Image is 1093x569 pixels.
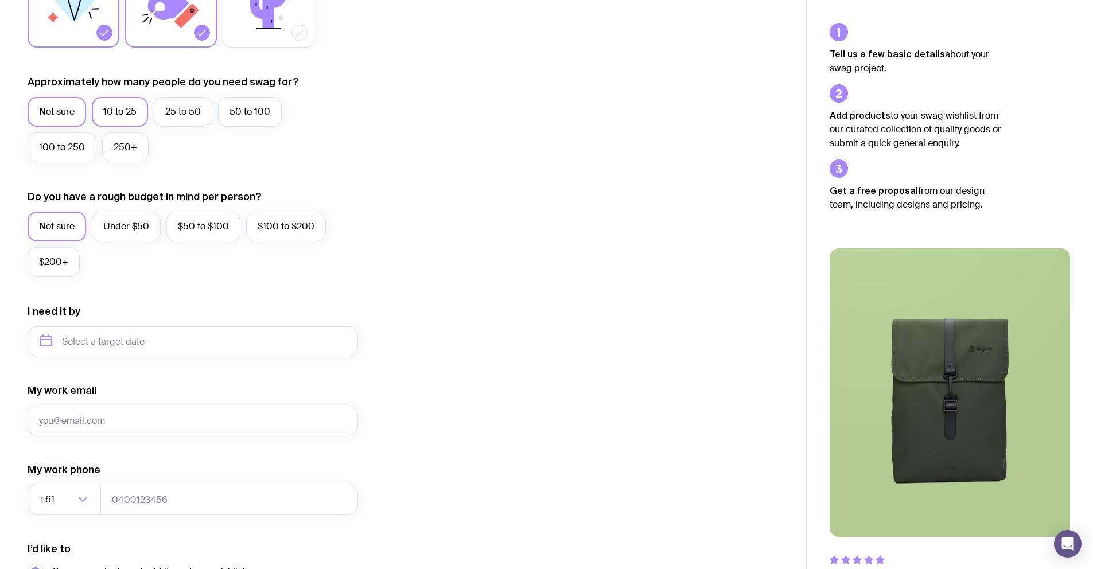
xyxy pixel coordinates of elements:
p: to your swag wishlist from our curated collection of quality goods or submit a quick general enqu... [830,108,1002,150]
strong: Tell us a few basic details [830,49,945,59]
label: Do you have a rough budget in mind per person? [28,190,262,204]
label: My work email [28,384,96,397]
label: Under $50 [92,212,161,241]
p: about your swag project. [830,47,1002,75]
label: $200+ [28,247,80,277]
input: Select a target date [28,326,358,356]
label: Approximately how many people do you need swag for? [28,75,299,89]
label: 10 to 25 [92,97,148,127]
label: Not sure [28,212,86,241]
strong: Get a free proposal [830,185,918,196]
label: $50 to $100 [166,212,240,241]
span: +61 [39,485,57,515]
label: 50 to 100 [218,97,282,127]
label: I’d like to [28,542,71,556]
label: 25 to 50 [154,97,212,127]
label: 250+ [102,132,149,162]
label: $100 to $200 [246,212,326,241]
div: Search for option [28,485,101,515]
p: from our design team, including designs and pricing. [830,184,1002,212]
input: you@email.com [28,406,358,435]
div: Open Intercom Messenger [1054,530,1082,558]
strong: Add products [830,110,890,120]
label: Not sure [28,97,86,127]
input: Search for option [57,485,75,515]
label: 100 to 250 [28,132,96,162]
input: 0400123456 [100,485,358,515]
label: My work phone [28,463,100,477]
label: I need it by [28,305,80,318]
